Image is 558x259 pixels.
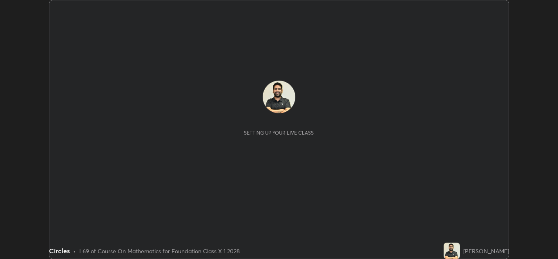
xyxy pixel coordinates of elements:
div: Circles [49,246,70,256]
div: • [73,247,76,255]
img: d9cff753008c4d4b94e8f9a48afdbfb4.jpg [263,81,295,113]
div: L69 of Course On Mathematics for Foundation Class X 1 2028 [79,247,240,255]
img: d9cff753008c4d4b94e8f9a48afdbfb4.jpg [444,243,460,259]
div: Setting up your live class [244,130,314,136]
div: [PERSON_NAME] [463,247,509,255]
